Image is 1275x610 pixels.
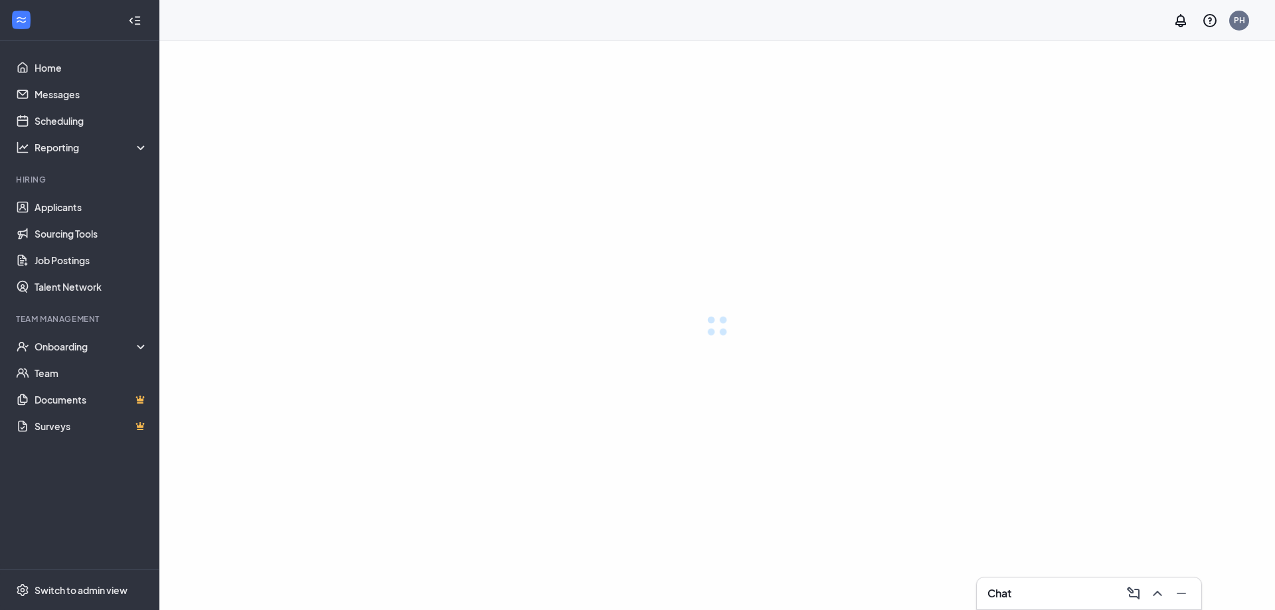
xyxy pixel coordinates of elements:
[35,247,148,273] a: Job Postings
[35,81,148,108] a: Messages
[1173,13,1189,29] svg: Notifications
[1146,583,1167,604] button: ChevronUp
[35,141,149,154] div: Reporting
[16,583,29,597] svg: Settings
[35,340,149,353] div: Onboarding
[16,141,29,154] svg: Analysis
[35,54,148,81] a: Home
[1173,585,1189,601] svg: Minimize
[15,13,28,27] svg: WorkstreamLogo
[35,386,148,413] a: DocumentsCrown
[987,586,1011,601] h3: Chat
[1122,583,1143,604] button: ComposeMessage
[16,340,29,353] svg: UserCheck
[16,313,145,325] div: Team Management
[1234,15,1245,26] div: PH
[1202,13,1218,29] svg: QuestionInfo
[128,14,141,27] svg: Collapse
[35,220,148,247] a: Sourcing Tools
[35,413,148,439] a: SurveysCrown
[35,108,148,134] a: Scheduling
[1169,583,1191,604] button: Minimize
[1149,585,1165,601] svg: ChevronUp
[35,583,127,597] div: Switch to admin view
[1126,585,1142,601] svg: ComposeMessage
[35,273,148,300] a: Talent Network
[16,174,145,185] div: Hiring
[35,194,148,220] a: Applicants
[35,360,148,386] a: Team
